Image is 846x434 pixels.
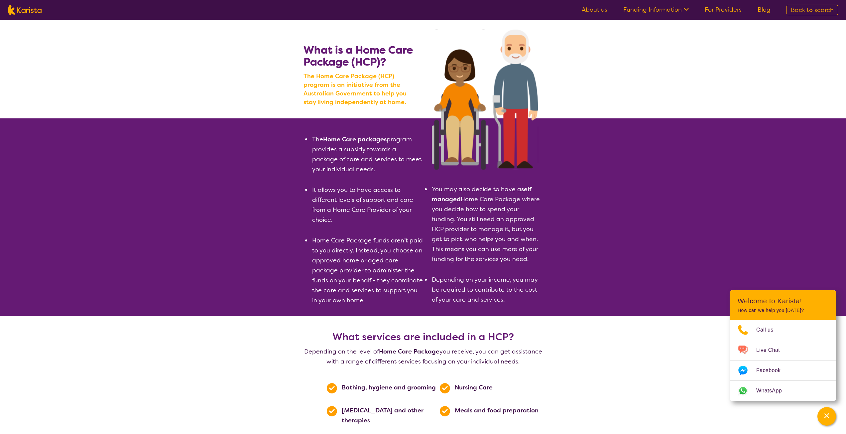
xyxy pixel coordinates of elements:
b: What services are included in a HCP? [332,330,514,344]
b: Nursing Care [455,383,493,391]
p: Depending on the level of you receive, you can get assistance with a range of different services ... [303,347,543,366]
li: You may also decide to have a Home Care Package where you decide how to spend your funding. You s... [431,184,543,264]
b: The Home Care Package (HCP) program is an initiative from the Australian Government to help you s... [303,72,420,106]
ul: Choose channel [730,320,836,401]
li: Depending on your income, you may be required to contribute to the cost of your care and services. [431,275,543,305]
span: Live Chat [756,345,788,355]
span: WhatsApp [756,386,790,396]
button: Channel Menu [817,407,836,426]
img: Tick [327,383,337,393]
span: Facebook [756,365,788,375]
img: Karista logo [8,5,42,15]
a: Web link opens in a new tab. [730,381,836,401]
p: How can we help you [DATE]? [738,308,828,313]
b: Home Care Package [379,348,439,356]
a: Back to search [786,5,838,15]
img: Tick [327,406,337,416]
li: Home Care Package funds aren’t paid to you directly. Instead, you choose an approved home or aged... [311,235,423,305]
span: Call us [756,325,782,335]
a: Funding Information [623,6,689,14]
b: What is a Home Care Package (HCP)? [303,43,413,69]
a: For Providers [705,6,742,14]
div: Channel Menu [730,290,836,401]
b: Home Care packages [323,135,387,143]
b: Meals and food preparation [455,406,539,414]
b: [MEDICAL_DATA] and other therapies [342,406,423,424]
li: The program provides a subsidy towards a package of care and services to meet your individual needs. [311,134,423,174]
li: It allows you to have access to different levels of support and care from a Home Care Provider of... [311,185,423,225]
a: Blog [758,6,771,14]
h2: Welcome to Karista! [738,297,828,305]
span: Back to search [791,6,834,14]
a: About us [582,6,607,14]
img: Tick [440,383,450,393]
b: self managed [432,185,532,203]
img: Tick [440,406,450,416]
b: Bathing, hygiene and grooming [342,383,436,391]
img: Search NDIS services with Karista [432,29,538,170]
